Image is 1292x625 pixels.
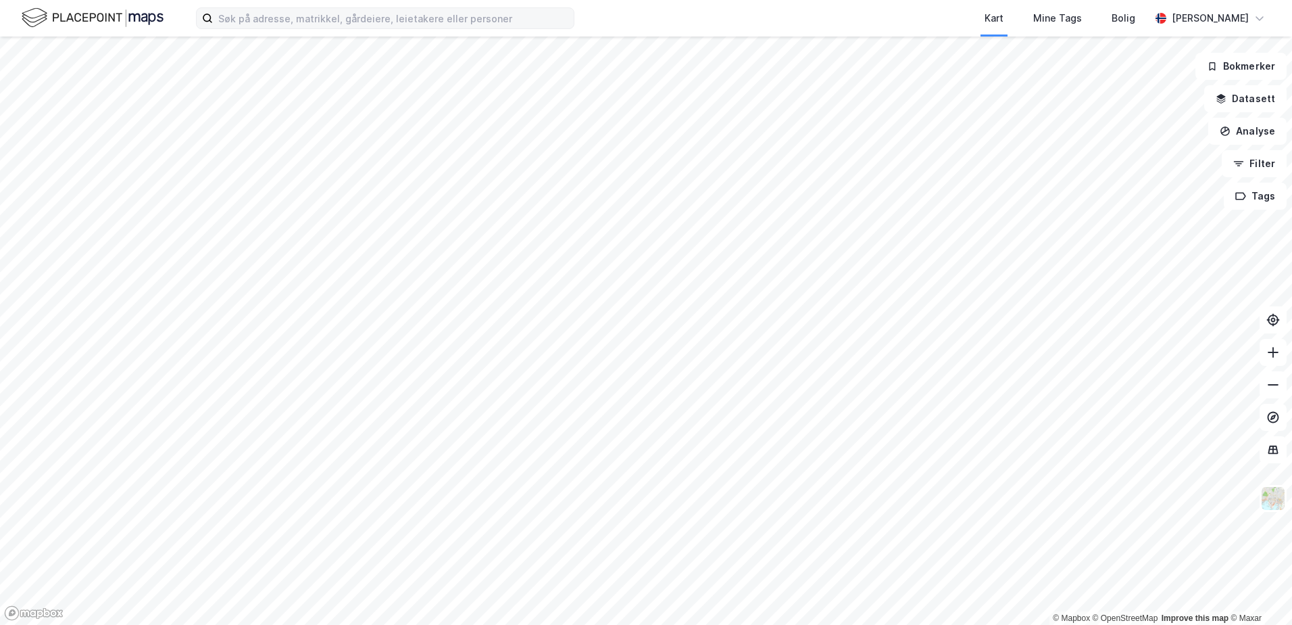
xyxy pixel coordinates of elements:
img: Z [1260,486,1286,511]
iframe: Chat Widget [1224,560,1292,625]
div: Mine Tags [1033,10,1082,26]
img: logo.f888ab2527a4732fd821a326f86c7f29.svg [22,6,164,30]
button: Tags [1224,183,1287,210]
button: Bokmerker [1195,53,1287,80]
button: Analyse [1208,118,1287,145]
button: Datasett [1204,85,1287,112]
input: Søk på adresse, matrikkel, gårdeiere, leietakere eller personer [213,8,574,28]
a: Mapbox homepage [4,605,64,621]
a: OpenStreetMap [1093,614,1158,623]
div: Bolig [1112,10,1135,26]
div: Kart [985,10,1003,26]
button: Filter [1222,150,1287,177]
div: [PERSON_NAME] [1172,10,1249,26]
a: Improve this map [1162,614,1228,623]
a: Mapbox [1053,614,1090,623]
